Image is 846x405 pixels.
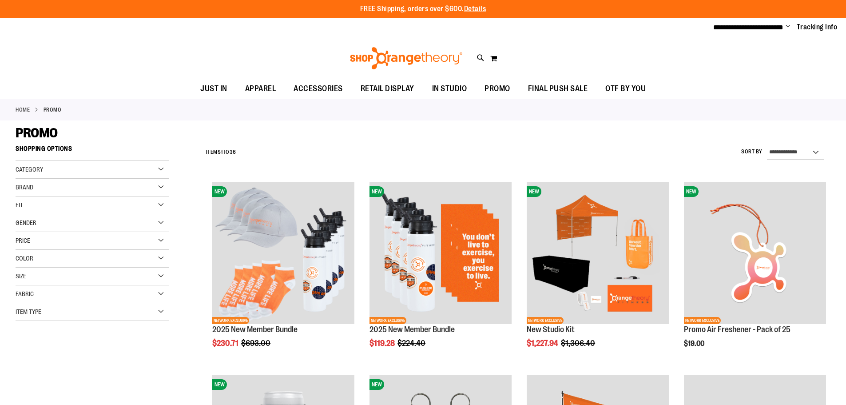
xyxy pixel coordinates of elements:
[245,79,276,99] span: APPAREL
[679,177,830,370] div: product
[527,186,541,197] span: NEW
[200,79,227,99] span: JUST IN
[16,255,33,262] span: Color
[432,79,467,99] span: IN STUDIO
[369,317,406,324] span: NETWORK EXCLUSIVE
[561,339,596,348] span: $1,306.40
[527,325,575,334] a: New Studio Kit
[464,5,486,13] a: Details
[684,182,826,325] a: Promo Air Freshener - Pack of 25NEWNETWORK EXCLUSIVE
[16,184,33,191] span: Brand
[16,106,30,114] a: Home
[16,166,43,173] span: Category
[365,177,516,370] div: product
[485,79,510,99] span: PROMO
[684,182,826,324] img: Promo Air Freshener - Pack of 25
[349,47,464,69] img: Shop Orangetheory
[786,23,790,32] button: Account menu
[16,308,41,315] span: Item Type
[369,379,384,390] span: NEW
[241,339,272,348] span: $693.00
[206,145,236,159] h2: Items to
[16,290,34,297] span: Fabric
[684,340,706,348] span: $19.00
[684,186,699,197] span: NEW
[741,148,763,156] label: Sort By
[212,379,227,390] span: NEW
[212,325,298,334] a: 2025 New Member Bundle
[684,325,790,334] a: Promo Air Freshener - Pack of 25
[797,22,838,32] a: Tracking Info
[684,317,721,324] span: NETWORK EXCLUSIVE
[16,201,23,209] span: Fit
[369,186,384,197] span: NEW
[16,237,30,244] span: Price
[528,79,588,99] span: FINAL PUSH SALE
[212,339,240,348] span: $230.71
[16,273,26,280] span: Size
[361,79,414,99] span: RETAIL DISPLAY
[527,182,669,325] a: New Studio KitNEWNETWORK EXCLUSIVE
[294,79,343,99] span: ACCESSORIES
[605,79,646,99] span: OTF BY YOU
[397,339,427,348] span: $224.40
[369,339,396,348] span: $119.28
[527,317,564,324] span: NETWORK EXCLUSIVE
[527,182,669,324] img: New Studio Kit
[44,106,62,114] strong: PROMO
[212,186,227,197] span: NEW
[212,182,354,324] img: 2025 New Member Bundle
[16,141,169,161] strong: Shopping Options
[16,219,36,226] span: Gender
[369,182,512,325] a: 2025 New Member BundleNEWNETWORK EXCLUSIVE
[221,149,223,155] span: 1
[208,177,359,370] div: product
[522,177,673,370] div: product
[369,182,512,324] img: 2025 New Member Bundle
[369,325,455,334] a: 2025 New Member Bundle
[16,125,58,140] span: PROMO
[212,317,249,324] span: NETWORK EXCLUSIVE
[360,4,486,14] p: FREE Shipping, orders over $600.
[212,182,354,325] a: 2025 New Member BundleNEWNETWORK EXCLUSIVE
[230,149,236,155] span: 36
[527,339,560,348] span: $1,227.94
